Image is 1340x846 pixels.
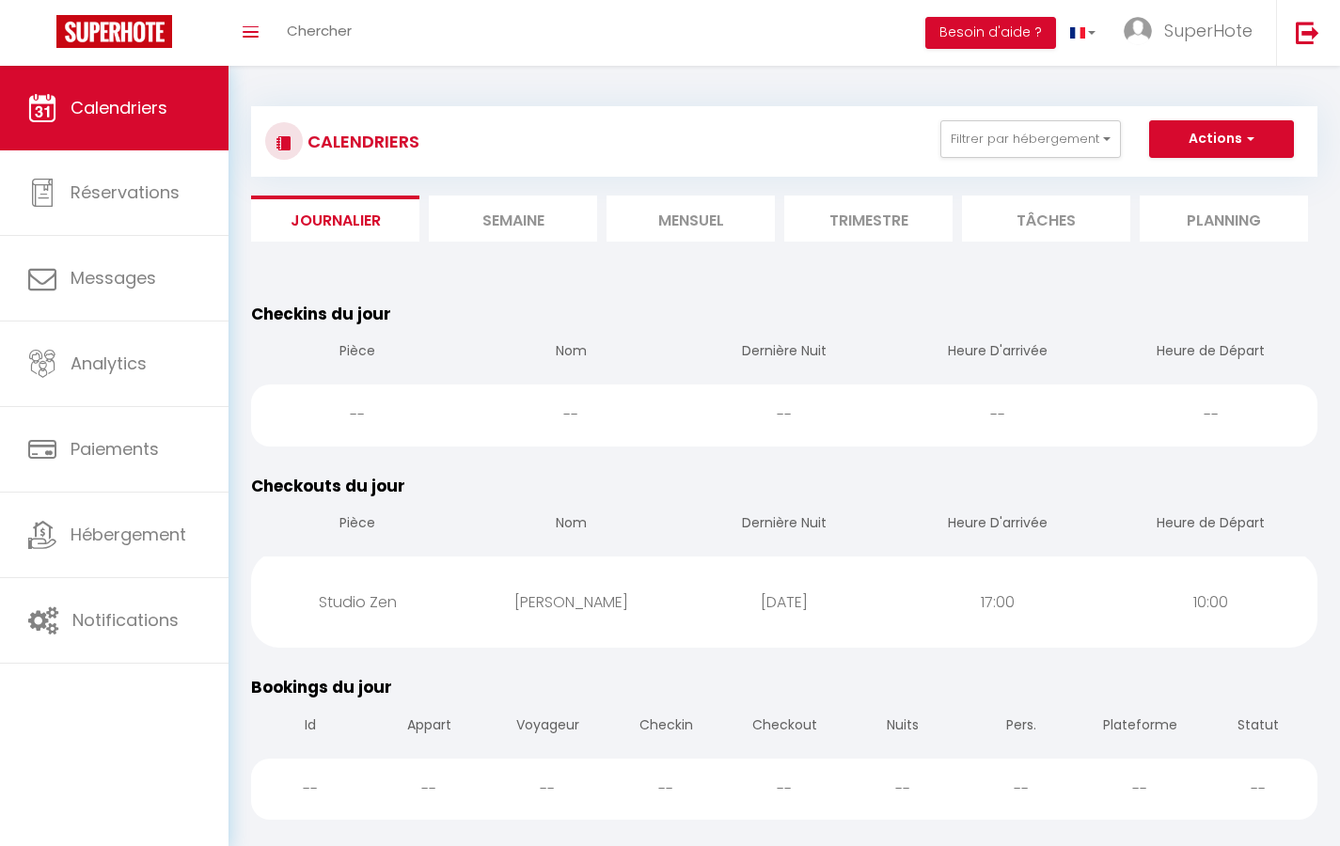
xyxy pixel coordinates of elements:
[370,700,488,754] th: Appart
[251,475,405,497] span: Checkouts du jour
[465,498,678,552] th: Nom
[1104,572,1317,633] div: 10:00
[725,700,843,754] th: Checkout
[303,120,419,163] h3: CALENDRIERS
[251,196,419,242] li: Journalier
[784,196,953,242] li: Trimestre
[71,437,159,461] span: Paiements
[71,523,186,546] span: Hébergement
[251,700,370,754] th: Id
[678,572,891,633] div: [DATE]
[940,120,1121,158] button: Filtrer par hébergement
[465,326,678,380] th: Nom
[488,759,607,820] div: --
[287,21,352,40] span: Chercher
[251,572,465,633] div: Studio Zen
[465,384,678,446] div: --
[1140,196,1308,242] li: Planning
[678,384,891,446] div: --
[1164,19,1253,42] span: SuperHote
[725,759,843,820] div: --
[891,572,1104,633] div: 17:00
[607,196,775,242] li: Mensuel
[72,608,179,632] span: Notifications
[71,352,147,375] span: Analytics
[71,96,167,119] span: Calendriers
[56,15,172,48] img: Super Booking
[429,196,597,242] li: Semaine
[925,17,1056,49] button: Besoin d'aide ?
[1149,120,1294,158] button: Actions
[1199,759,1317,820] div: --
[251,759,370,820] div: --
[465,572,678,633] div: [PERSON_NAME]
[251,303,391,325] span: Checkins du jour
[607,759,725,820] div: --
[488,700,607,754] th: Voyageur
[1080,759,1199,820] div: --
[1080,700,1199,754] th: Plateforme
[1104,326,1317,380] th: Heure de Départ
[1124,17,1152,45] img: ...
[251,676,392,698] span: Bookings du jour
[962,759,1080,820] div: --
[1199,700,1317,754] th: Statut
[843,759,962,820] div: --
[891,326,1104,380] th: Heure D'arrivée
[678,326,891,380] th: Dernière Nuit
[15,8,71,64] button: Ouvrir le widget de chat LiveChat
[962,700,1080,754] th: Pers.
[71,266,156,290] span: Messages
[678,498,891,552] th: Dernière Nuit
[1296,21,1319,44] img: logout
[71,180,180,204] span: Réservations
[370,759,488,820] div: --
[1104,498,1317,552] th: Heure de Départ
[843,700,962,754] th: Nuits
[1104,384,1317,446] div: --
[607,700,725,754] th: Checkin
[962,196,1130,242] li: Tâches
[251,498,465,552] th: Pièce
[251,326,465,380] th: Pièce
[891,384,1104,446] div: --
[891,498,1104,552] th: Heure D'arrivée
[251,384,465,446] div: --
